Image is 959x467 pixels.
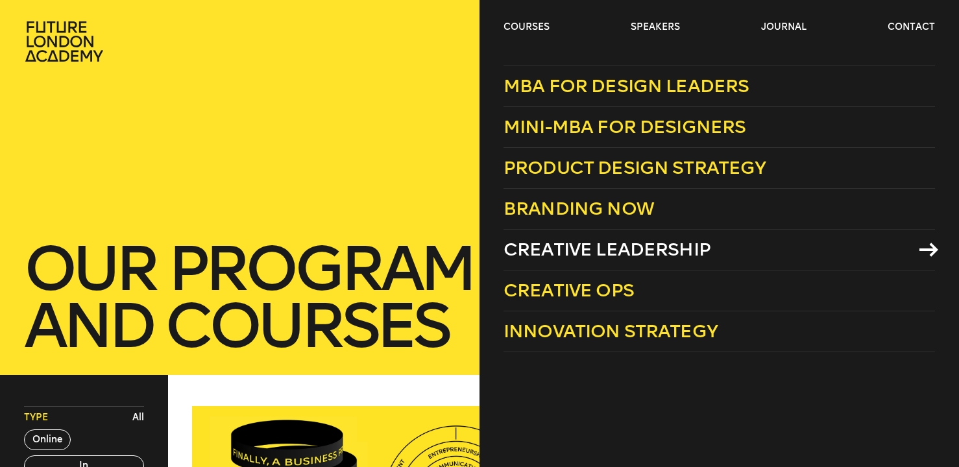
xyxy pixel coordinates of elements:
[504,21,550,34] a: courses
[504,270,935,311] a: Creative Ops
[504,148,935,189] a: Product Design Strategy
[631,21,680,34] a: speakers
[504,198,654,219] span: Branding Now
[504,189,935,230] a: Branding Now
[761,21,807,34] a: journal
[504,230,935,270] a: Creative Leadership
[504,239,710,260] span: Creative Leadership
[504,116,746,138] span: Mini-MBA for Designers
[504,157,766,178] span: Product Design Strategy
[504,311,935,352] a: Innovation Strategy
[504,107,935,148] a: Mini-MBA for Designers
[504,66,935,107] a: MBA for Design Leaders
[504,75,749,97] span: MBA for Design Leaders
[504,280,634,301] span: Creative Ops
[888,21,935,34] a: contact
[504,320,718,342] span: Innovation Strategy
